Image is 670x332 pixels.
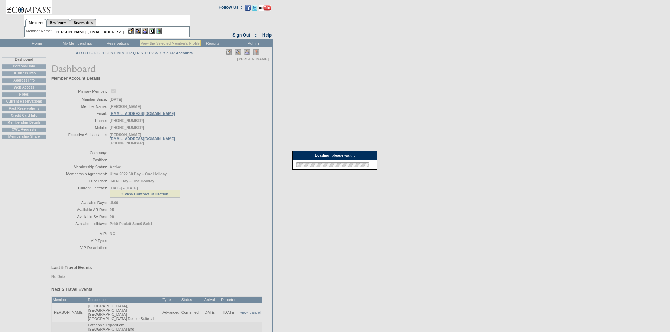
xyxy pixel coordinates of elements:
img: b_calculator.gif [156,28,162,34]
a: Sign Out [232,33,250,38]
a: Residences [46,19,70,26]
img: loading.gif [294,161,371,168]
td: Follow Us :: [219,4,244,13]
a: Help [262,33,272,38]
a: Reservations [70,19,96,26]
div: Member Name: [26,28,53,34]
img: Become our fan on Facebook [245,5,251,11]
a: Become our fan on Facebook [245,7,251,11]
a: Follow us on Twitter [252,7,257,11]
a: Members [25,19,47,27]
span: :: [255,33,258,38]
img: Subscribe to our YouTube Channel [259,5,271,11]
img: View [135,28,141,34]
img: b_edit.gif [128,28,134,34]
a: Subscribe to our YouTube Channel [259,7,271,11]
img: Impersonate [142,28,148,34]
img: Follow us on Twitter [252,5,257,11]
img: Reservations [149,28,155,34]
div: Loading, please wait... [293,151,377,160]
